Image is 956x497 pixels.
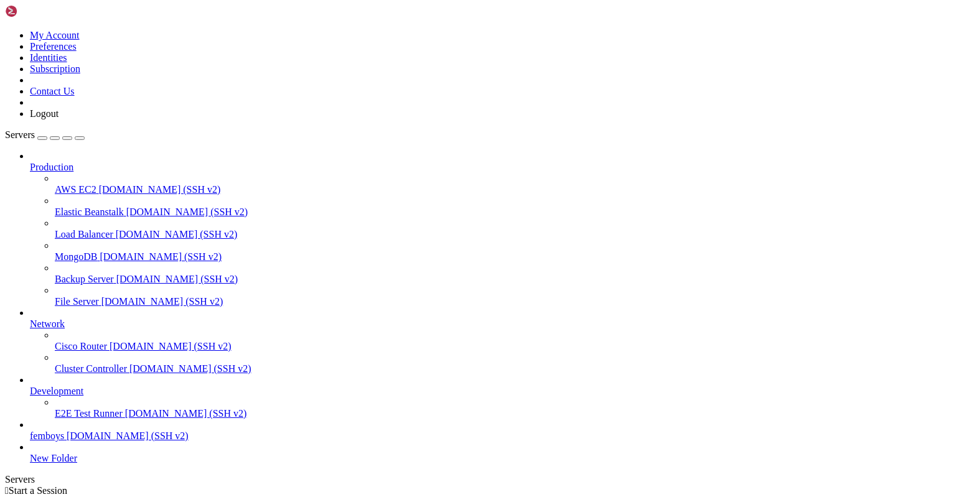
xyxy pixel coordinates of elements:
span: Development [30,386,83,396]
li: Development [30,374,951,419]
a: New Folder [30,453,951,464]
span: Elastic Beanstalk [55,207,124,217]
a: AWS EC2 [DOMAIN_NAME] (SSH v2) [55,184,951,195]
li: Load Balancer [DOMAIN_NAME] (SSH v2) [55,218,951,240]
span: [DOMAIN_NAME] (SSH v2) [101,296,223,307]
span: Network [30,318,65,329]
div: Servers [5,474,951,485]
span: femboys [30,430,64,441]
li: E2E Test Runner [DOMAIN_NAME] (SSH v2) [55,397,951,419]
span: [DOMAIN_NAME] (SSH v2) [99,184,221,195]
a: Preferences [30,41,77,52]
span: [DOMAIN_NAME] (SSH v2) [116,229,238,239]
a: MongoDB [DOMAIN_NAME] (SSH v2) [55,251,951,262]
span: [DOMAIN_NAME] (SSH v2) [129,363,251,374]
span: [DOMAIN_NAME] (SSH v2) [110,341,232,351]
li: MongoDB [DOMAIN_NAME] (SSH v2) [55,240,951,262]
li: Elastic Beanstalk [DOMAIN_NAME] (SSH v2) [55,195,951,218]
a: Servers [5,129,85,140]
span: E2E Test Runner [55,408,123,419]
a: femboys [DOMAIN_NAME] (SSH v2) [30,430,951,442]
li: AWS EC2 [DOMAIN_NAME] (SSH v2) [55,173,951,195]
span: Backup Server [55,274,114,284]
a: File Server [DOMAIN_NAME] (SSH v2) [55,296,951,307]
span: Cisco Router [55,341,107,351]
a: Contact Us [30,86,75,96]
li: Network [30,307,951,374]
span: [DOMAIN_NAME] (SSH v2) [100,251,222,262]
a: Elastic Beanstalk [DOMAIN_NAME] (SSH v2) [55,207,951,218]
span: Servers [5,129,35,140]
li: femboys [DOMAIN_NAME] (SSH v2) [30,419,951,442]
li: New Folder [30,442,951,464]
span: Load Balancer [55,229,113,239]
a: Backup Server [DOMAIN_NAME] (SSH v2) [55,274,951,285]
span: File Server [55,296,99,307]
li: File Server [DOMAIN_NAME] (SSH v2) [55,285,951,307]
span: Cluster Controller [55,363,127,374]
span: Start a Session [9,485,67,496]
a: E2E Test Runner [DOMAIN_NAME] (SSH v2) [55,408,951,419]
span: [DOMAIN_NAME] (SSH v2) [126,207,248,217]
span: MongoDB [55,251,97,262]
li: Cluster Controller [DOMAIN_NAME] (SSH v2) [55,352,951,374]
a: Load Balancer [DOMAIN_NAME] (SSH v2) [55,229,951,240]
span:  [5,485,9,496]
a: Cluster Controller [DOMAIN_NAME] (SSH v2) [55,363,951,374]
span: Production [30,162,73,172]
a: Identities [30,52,67,63]
a: Subscription [30,63,80,74]
a: Network [30,318,951,330]
a: Cisco Router [DOMAIN_NAME] (SSH v2) [55,341,951,352]
li: Backup Server [DOMAIN_NAME] (SSH v2) [55,262,951,285]
a: Production [30,162,951,173]
a: My Account [30,30,80,40]
a: Development [30,386,951,397]
span: [DOMAIN_NAME] (SSH v2) [125,408,247,419]
span: New Folder [30,453,77,463]
span: [DOMAIN_NAME] (SSH v2) [116,274,238,284]
span: [DOMAIN_NAME] (SSH v2) [67,430,189,441]
li: Production [30,151,951,307]
img: Shellngn [5,5,77,17]
a: Logout [30,108,59,119]
li: Cisco Router [DOMAIN_NAME] (SSH v2) [55,330,951,352]
span: AWS EC2 [55,184,96,195]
